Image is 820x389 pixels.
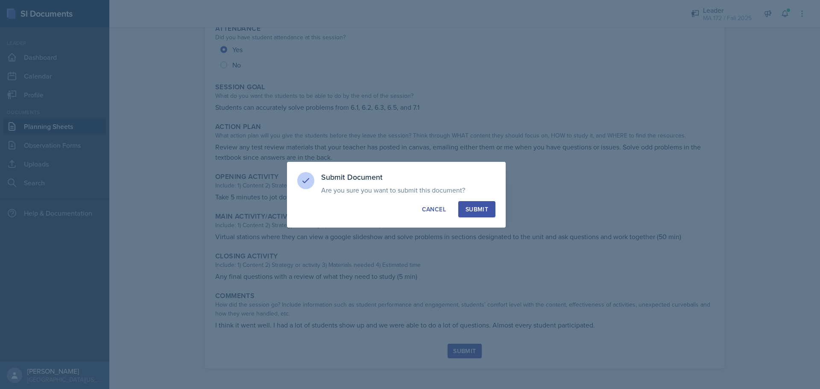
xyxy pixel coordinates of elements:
div: Submit [466,205,488,214]
div: Cancel [422,205,446,214]
h3: Submit Document [321,172,495,182]
p: Are you sure you want to submit this document? [321,186,495,194]
button: Cancel [415,201,453,217]
button: Submit [458,201,495,217]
